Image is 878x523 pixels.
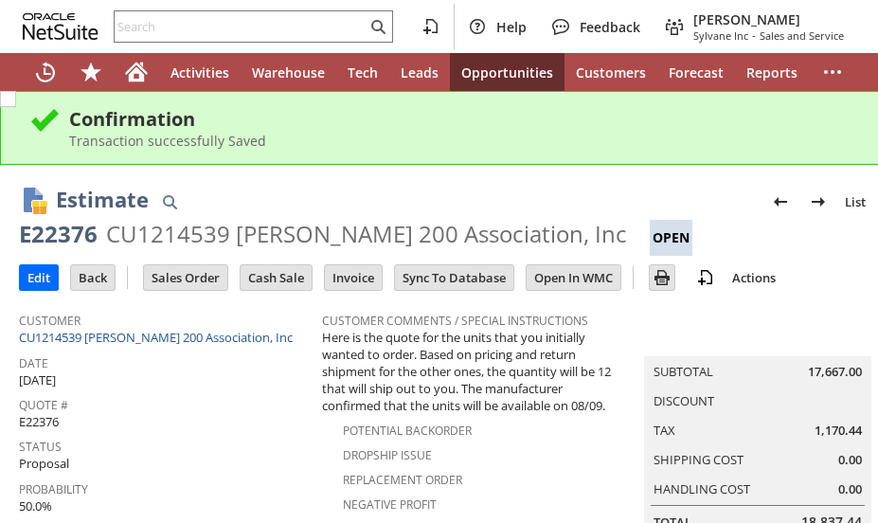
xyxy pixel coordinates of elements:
[389,53,450,91] a: Leads
[650,265,674,290] input: Print
[115,15,367,38] input: Search
[735,53,809,91] a: Reports
[343,447,432,463] a: Dropship Issue
[241,265,312,290] input: Cash Sale
[322,313,588,329] a: Customer Comments / Special Instructions
[760,28,844,43] span: Sales and Service
[325,265,382,290] input: Invoice
[20,265,58,290] input: Edit
[654,480,750,497] a: Handling Cost
[19,313,81,329] a: Customer
[68,53,114,91] div: Shortcuts
[159,53,241,91] a: Activities
[34,61,57,83] svg: Recent Records
[838,480,862,498] span: 0.00
[19,355,48,371] a: Date
[106,219,627,249] div: CU1214539 [PERSON_NAME] 200 Association, Inc
[815,422,862,440] span: 1,170.44
[395,265,513,290] input: Sync To Database
[752,28,756,43] span: -
[644,326,871,356] caption: Summary
[19,497,52,515] span: 50.0%
[322,329,616,415] span: Here is the quote for the units that you initially wanted to order. Based on pricing and return s...
[19,371,56,389] span: [DATE]
[114,53,159,91] a: Home
[807,190,830,213] img: Next
[564,53,657,91] a: Customers
[650,220,692,256] div: Open
[654,451,744,468] a: Shipping Cost
[693,28,748,43] span: Sylvane Inc
[808,363,862,381] span: 17,667.00
[838,451,862,469] span: 0.00
[144,265,227,290] input: Sales Order
[654,422,675,439] a: Tax
[580,18,640,36] span: Feedback
[19,455,69,473] span: Proposal
[80,61,102,83] svg: Shortcuts
[810,53,855,91] div: More menus
[367,15,389,38] svg: Search
[401,63,439,81] span: Leads
[19,219,98,249] div: E22376
[19,413,59,431] span: E22376
[23,13,99,40] svg: logo
[252,63,325,81] span: Warehouse
[450,53,564,91] a: Opportunities
[837,187,873,217] a: List
[669,63,724,81] span: Forecast
[343,496,437,513] a: Negative Profit
[241,53,336,91] a: Warehouse
[125,61,148,83] svg: Home
[527,265,620,290] input: Open In WMC
[23,53,68,91] a: Recent Records
[19,329,297,346] a: CU1214539 [PERSON_NAME] 200 Association, Inc
[651,266,673,289] img: Print
[19,397,68,413] a: Quote #
[19,481,88,497] a: Probability
[461,63,553,81] span: Opportunities
[496,18,527,36] span: Help
[170,63,229,81] span: Activities
[343,472,462,488] a: Replacement Order
[725,269,783,286] a: Actions
[336,53,389,91] a: Tech
[693,10,844,28] span: [PERSON_NAME]
[343,423,472,439] a: Potential Backorder
[19,439,62,455] a: Status
[746,63,797,81] span: Reports
[654,363,713,380] a: Subtotal
[694,266,717,289] img: add-record.svg
[158,190,181,213] img: Quick Find
[576,63,646,81] span: Customers
[348,63,378,81] span: Tech
[769,190,792,213] img: Previous
[56,184,149,215] h1: Estimate
[654,392,714,409] a: Discount
[71,265,115,290] input: Back
[657,53,735,91] a: Forecast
